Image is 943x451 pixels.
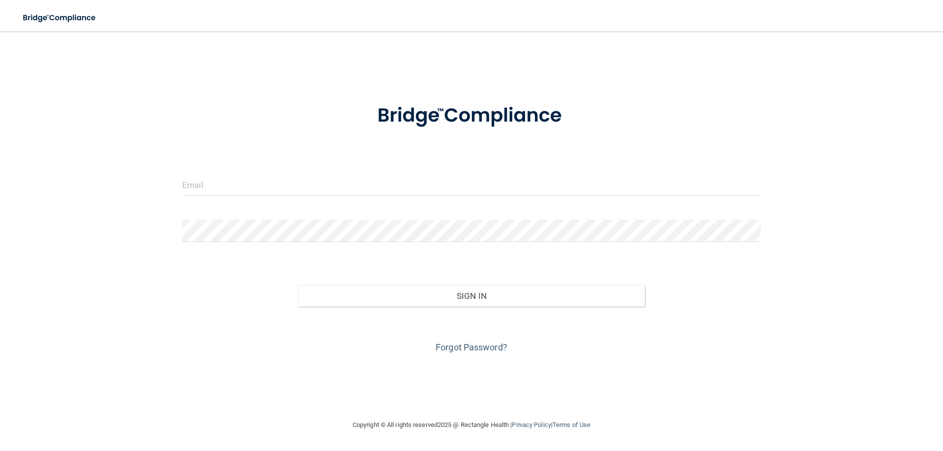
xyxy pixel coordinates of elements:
[182,174,761,196] input: Email
[436,342,507,352] a: Forgot Password?
[357,90,586,141] img: bridge_compliance_login_screen.278c3ca4.svg
[292,409,651,441] div: Copyright © All rights reserved 2025 @ Rectangle Health | |
[553,421,590,428] a: Terms of Use
[512,421,551,428] a: Privacy Policy
[15,8,105,28] img: bridge_compliance_login_screen.278c3ca4.svg
[298,285,645,307] button: Sign In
